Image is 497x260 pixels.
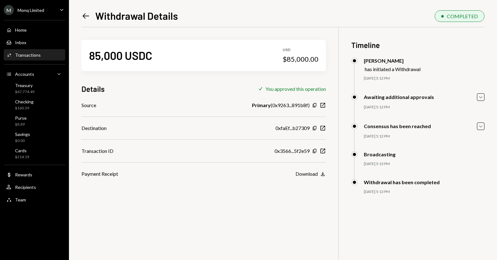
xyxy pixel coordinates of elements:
[364,134,484,139] div: [DATE] 5:12 PM
[15,52,41,58] div: Transactions
[4,194,65,205] a: Team
[275,124,310,132] div: 0xfaEf...b27309
[4,169,65,180] a: Rewards
[81,101,96,109] div: Source
[4,81,65,96] a: Treasury$67,774.49
[364,179,440,185] div: Withdrawal has been completed
[95,9,178,22] h1: Withdrawal Details
[15,83,34,88] div: Treasury
[364,58,421,64] div: [PERSON_NAME]
[4,146,65,161] a: Cards$214.19
[15,148,29,153] div: Cards
[81,124,107,132] div: Destination
[365,66,421,72] div: has initiated a Withdrawal
[15,185,36,190] div: Recipients
[364,105,484,110] div: [DATE] 5:12 PM
[283,47,318,53] div: USD
[4,5,14,15] div: M
[4,24,65,35] a: Home
[18,8,44,13] div: Monq Limited
[15,89,34,95] div: $67,774.49
[252,101,271,109] b: Primary
[15,71,34,77] div: Accounts
[4,68,65,80] a: Accounts
[15,99,34,104] div: Checking
[364,94,434,100] div: Awaiting additional approvals
[283,55,318,64] div: $85,000.00
[15,138,30,143] div: $0.00
[4,130,65,145] a: Savings$0.00
[4,181,65,193] a: Recipients
[15,154,29,160] div: $214.19
[15,106,34,111] div: $160.39
[364,151,395,157] div: Broadcasting
[265,86,326,92] div: You approved this operation
[296,171,326,178] button: Download
[447,13,478,19] div: COMPLETED
[81,84,105,94] h3: Details
[364,161,484,167] div: [DATE] 5:13 PM
[364,189,484,195] div: [DATE] 5:13 PM
[351,40,484,50] h3: Timeline
[4,49,65,60] a: Transactions
[89,48,152,62] div: 85,000 USDC
[364,76,484,81] div: [DATE] 5:12 PM
[4,97,65,112] a: Checking$160.39
[296,171,318,177] div: Download
[15,172,32,177] div: Rewards
[81,170,118,178] div: Payment Receipt
[364,123,431,129] div: Consensus has been reached
[15,27,27,33] div: Home
[15,40,26,45] div: Inbox
[15,197,26,202] div: Team
[81,147,113,155] div: Transaction ID
[15,132,30,137] div: Savings
[4,37,65,48] a: Inbox
[15,122,27,127] div: $8.89
[15,115,27,121] div: Purse
[4,113,65,128] a: Purse$8.89
[252,101,310,109] div: ( 0x9263...891b8f )
[275,147,310,155] div: 0x3566...5f2e59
